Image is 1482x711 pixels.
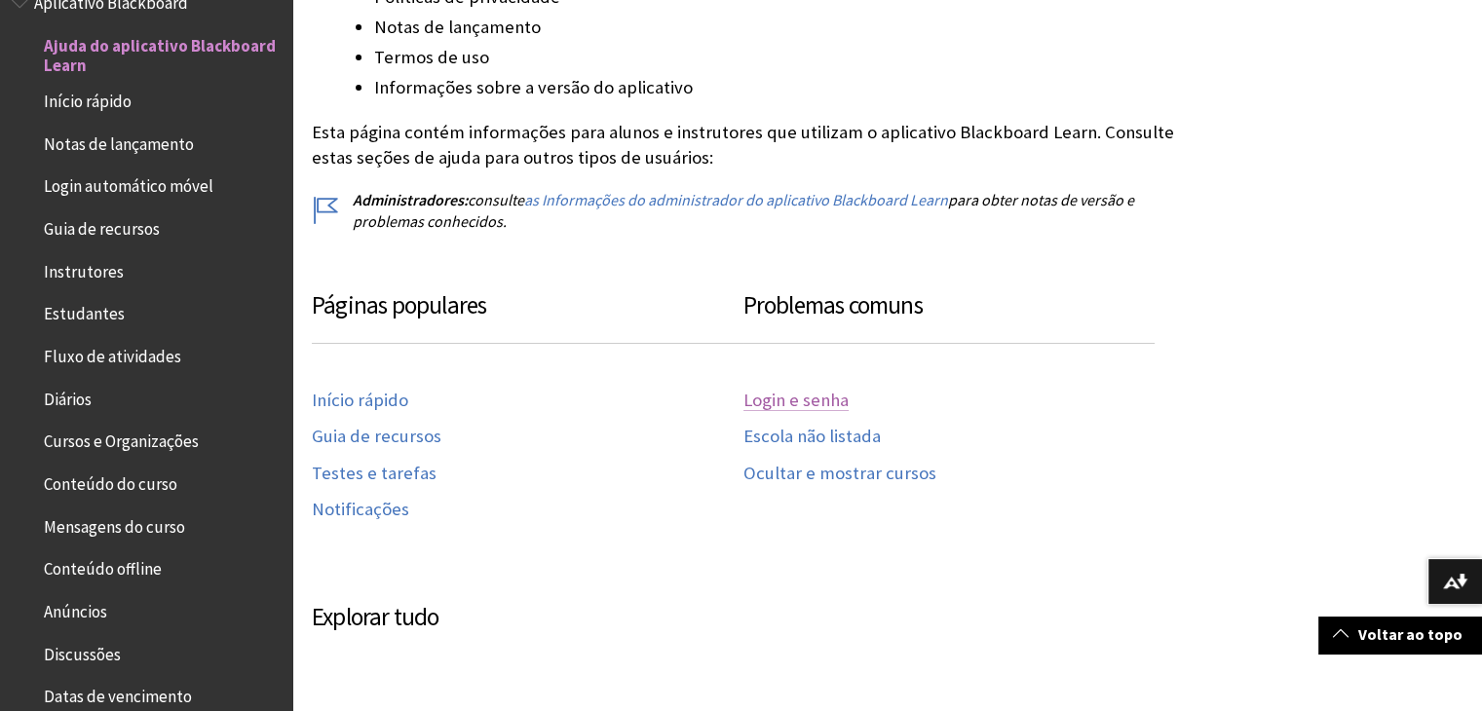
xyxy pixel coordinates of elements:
[312,426,441,448] a: Guia de recursos
[44,644,121,665] font: Discussões
[44,430,199,452] font: Cursos e Organizações
[44,473,177,495] font: Conteúdo do curso
[44,35,276,76] font: Ajuda do aplicativo Blackboard Learn
[743,426,881,448] a: Escola não listada
[44,686,192,707] font: Datas de vencimento
[524,190,948,210] a: as Informações do administrador do aplicativo Blackboard Learn
[44,303,125,324] font: Estudantes
[524,190,948,209] font: as Informações do administrador do aplicativo Blackboard Learn
[1358,624,1463,644] font: Voltar ao topo
[743,289,923,320] font: Problemas comuns
[1318,617,1482,653] a: Voltar ao topo
[44,558,162,580] font: Conteúdo offline
[44,346,181,367] font: Fluxo de atividades
[468,190,524,209] font: consulte
[743,425,881,447] font: Escola não listada
[44,91,132,112] font: Início rápido
[44,218,160,240] font: Guia de recursos
[353,190,468,209] font: Administradores:
[312,390,408,412] a: Início rápido
[743,462,936,484] font: Ocultar e mostrar cursos
[44,389,92,410] font: Diários
[743,390,849,412] a: Login e senha
[44,516,185,538] font: Mensagens do curso
[374,16,541,38] font: Notas de lançamento
[743,463,936,485] a: Ocultar e mostrar cursos
[312,389,408,411] font: Início rápido
[312,425,441,447] font: Guia de recursos
[374,76,693,98] font: Informações sobre a versão do aplicativo
[312,499,409,521] a: Notificações
[312,121,1174,168] font: Esta página contém informações para alunos e instrutores que utilizam o aplicativo Blackboard Lea...
[312,289,486,320] font: Páginas populares
[743,389,849,411] font: Login e senha
[312,462,437,484] font: Testes e tarefas
[374,46,489,68] font: Termos de uso
[44,175,213,197] font: Login automático móvel
[312,463,437,485] a: Testes e tarefas
[44,601,107,622] font: Anúncios
[312,498,409,520] font: Notificações
[312,601,439,632] font: Explorar tudo
[44,261,124,282] font: Instrutores
[44,133,194,155] font: Notas de lançamento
